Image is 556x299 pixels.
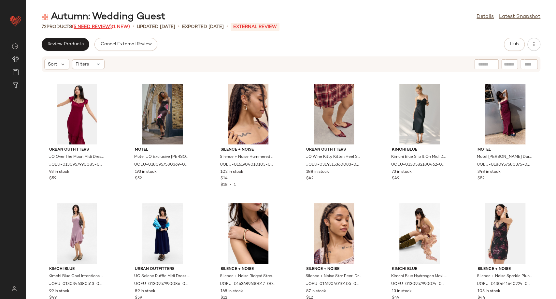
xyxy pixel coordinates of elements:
p: External REVIEW [231,23,279,31]
span: UOEU-0161904010105-000-070 [306,281,361,287]
span: 102 in stock [221,169,243,175]
a: Details [477,13,494,21]
span: 168 in stock [221,289,243,294]
span: UO Selene Ruffle Midi Dress - Navy S at Urban Outfitters [134,274,190,279]
span: Hub [510,42,519,47]
span: Urban Outfitters [135,266,190,272]
p: updated [DATE] [137,23,175,30]
span: Silence + Noise Sparkle Plunge Halter Dress 2XS at Urban Outfitters [477,274,532,279]
span: UOEU-0130346380513-000-054 [49,281,104,287]
span: Silence + Noise Hammered Moon Earrings - Gold at Urban Outfitters [220,154,275,160]
span: (5 Need Review) [72,24,112,29]
span: 87 in stock [306,289,326,294]
span: UOEU-0130957990086-000-041 [134,281,190,287]
div: Autumn: Wedding Guest [42,10,165,23]
span: Kimchi Blue [392,266,447,272]
span: Silence + Noise [478,266,533,272]
span: Kimchi Blue Slip It On Midi Dress - Black XL at Urban Outfitters [391,154,447,160]
span: Review Products [47,42,84,47]
img: svg%3e [42,14,48,20]
img: 0130957990086_041_a2 [130,203,195,264]
span: • [178,23,179,31]
span: • [227,183,234,187]
button: Hub [504,38,525,51]
span: Filters [76,61,89,68]
span: Silence + Noise [221,266,276,272]
span: Silence + Noise [221,147,276,153]
span: UO Over The Moon Midi Dress - Red S at Urban Outfitters [49,154,104,160]
span: 1 [234,183,236,187]
button: Review Products [42,38,89,51]
span: 93 in stock [49,169,69,175]
span: $14 [221,176,228,182]
img: 0163689630017_070_m [215,203,281,264]
span: Kimchi Blue [49,266,105,272]
span: Cancel External Review [100,42,151,47]
span: UOEU-0130957990074-000-066 [391,281,447,287]
span: 73 in stock [392,169,412,175]
span: • [133,23,134,31]
span: Kimchi Blue Hydrangea Maxi Dress - Pink S at Urban Outfitters [391,274,447,279]
span: Sort [48,61,57,68]
img: 0130957990085_060_a2 [44,84,110,144]
img: 0180957580375_060_a2 [472,84,538,144]
p: Exported [DATE] [182,23,224,30]
span: 348 in stock [478,169,501,175]
span: Silence + Noise Star Pearl Drop Earrings - Gold at Urban Outfitters [306,274,361,279]
span: $49 [392,176,399,182]
span: UOEU-0130582180462-000-001 [391,162,447,168]
div: Products [42,23,130,30]
span: Silence + Noise [306,266,362,272]
img: svg%3e [12,43,18,50]
span: • [226,23,228,31]
span: $52 [478,176,485,182]
span: UOEU-0180957580369-000-020 [134,162,190,168]
span: 89 in stock [135,289,155,294]
img: 0130346380513_054_a2 [44,203,110,264]
span: UOEU-0314315360083-000-061 [306,162,361,168]
span: UO Wine Kitty Kitten Heel Shoes - Maroon [GEOGRAPHIC_DATA] 4 at Urban Outfitters [306,154,361,160]
span: (1 New) [112,24,130,29]
span: UOEU-0180957580375-000-060 [477,162,532,168]
span: 72 [42,24,47,29]
span: 188 in stock [306,169,329,175]
span: Motel [135,147,190,153]
img: svg%3e [8,286,21,291]
span: 13 in stock [392,289,412,294]
img: 0130582180462_001_a2 [387,84,452,144]
span: 193 in stock [135,169,157,175]
span: $42 [306,176,314,182]
span: $18 [221,183,227,187]
img: 0130957990074_066_a2 [387,203,452,264]
button: Cancel External Review [94,38,157,51]
span: Motel [478,147,533,153]
img: heart_red.DM2ytmEG.svg [9,14,22,27]
img: 0314315360083_061_m [301,84,367,144]
span: $52 [135,176,142,182]
span: UOEU-0130641640224-000-000 [477,281,532,287]
span: UOEU-0130957990085-000-060 [49,162,104,168]
img: 0161904010103_070_m [215,84,281,144]
span: Silence + Noise Ridged Stacking Bangle - Gold at Urban Outfitters [220,274,275,279]
img: 0180957580369_020_a2 [130,84,195,144]
span: UOEU-0163689630017-000-070 [220,281,275,287]
span: 99 in stock [49,289,69,294]
a: Latest Snapshot [499,13,540,21]
span: Kimchi Blue [392,147,447,153]
span: $59 [49,176,56,182]
span: Urban Outfitters [49,147,105,153]
span: Kimchi Blue Cool Intentions Midi Dress - Mauve L at Urban Outfitters [49,274,104,279]
img: 0161904010105_070_m [301,203,367,264]
span: Motel UO Exclusive [PERSON_NAME] Dress - [PERSON_NAME] L at Urban Outfitters [134,154,190,160]
img: 0130641640224_000_a2 [472,203,538,264]
span: Motel [PERSON_NAME] Darsih Spot Maxi Dress - Red 2XL at Urban Outfitters [477,154,532,160]
span: 105 in stock [478,289,500,294]
span: Urban Outfitters [306,147,362,153]
span: UOEU-0161904010103-000-070 [220,162,275,168]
